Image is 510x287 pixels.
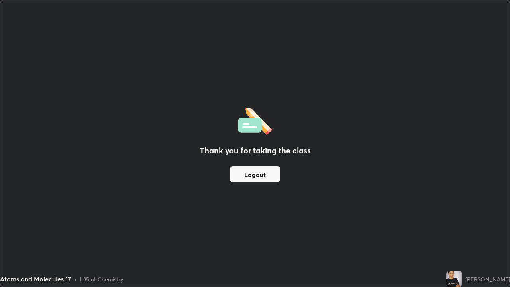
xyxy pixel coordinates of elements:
div: [PERSON_NAME] [465,275,510,283]
div: • [74,275,77,283]
div: L35 of Chemistry [80,275,123,283]
img: offlineFeedback.1438e8b3.svg [238,105,272,135]
button: Logout [230,166,280,182]
img: 81cc18a9963840aeb134a1257a9a5eb0.jpg [446,271,462,287]
h2: Thank you for taking the class [200,145,311,157]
